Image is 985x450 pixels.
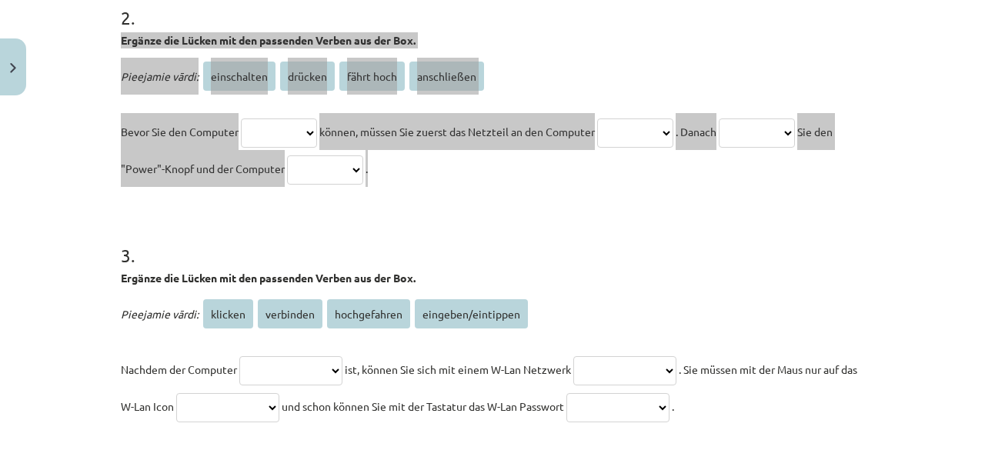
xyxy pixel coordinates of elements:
[10,63,16,73] img: icon-close-lesson-0947bae3869378f0d4975bcd49f059093ad1ed9edebbc8119c70593378902aed.svg
[339,62,405,91] span: fährt hoch
[672,399,674,413] span: .
[121,362,237,376] span: Nachdem der Computer
[121,69,199,83] span: Pieejamie vārdi:
[203,62,275,91] span: einschalten
[121,218,864,265] h1: 3 .
[345,362,571,376] span: ist, können Sie sich mit einem W-Lan Netzwerk
[121,33,416,47] strong: Ergänze die Lücken mit den passenden Verben aus der Box.
[319,125,595,138] span: können, müssen Sie zuerst das Netzteil an den Computer
[366,162,368,175] span: .
[282,399,564,413] span: und schon können Sie mit der Tastatur das W-Lan Passwort
[203,299,253,328] span: klicken
[327,299,410,328] span: hochgefahren
[121,271,416,285] strong: Ergänze die Lücken mit den passenden Verben aus der Box.
[121,125,239,138] span: Bevor Sie den Computer
[280,62,335,91] span: drücken
[258,299,322,328] span: verbinden
[121,307,199,321] span: Pieejamie vārdi:
[415,299,528,328] span: eingeben/eintippen
[676,125,716,138] span: . Danach
[409,62,484,91] span: anschließen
